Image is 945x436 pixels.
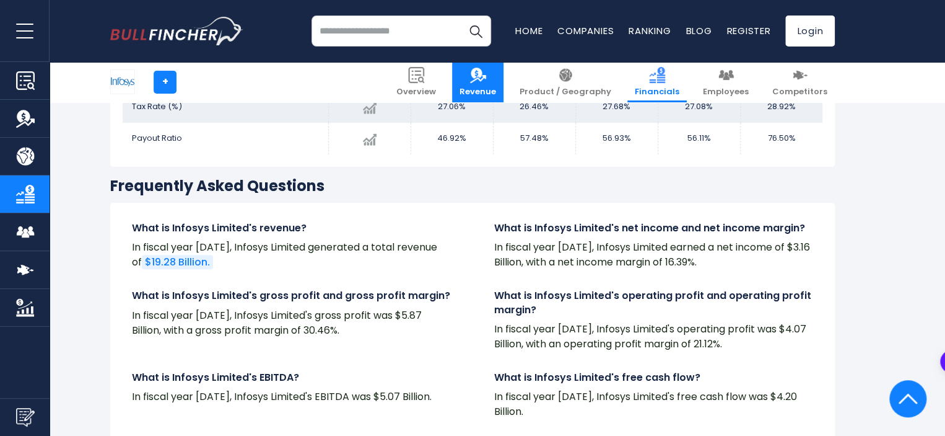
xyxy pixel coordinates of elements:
a: Go to homepage [110,17,243,45]
a: Product / Geography [512,62,619,102]
p: In fiscal year [DATE], Infosys Limited generated a total revenue of [132,240,451,270]
a: Login [785,16,835,47]
img: bullfincher logo [110,17,243,45]
td: 56.11% [658,123,740,154]
h3: Frequently Asked Questions [110,176,835,195]
a: + [154,71,176,94]
td: 56.93% [575,123,658,154]
td: 57.48% [493,123,575,154]
a: Register [726,24,770,37]
h4: What is Infosys Limited's EBITDA? [132,371,451,385]
p: In fiscal year [DATE], Infosys Limited earned a net income of $3.16 Billion, with a net income ma... [494,240,813,270]
td: 76.50% [740,123,822,154]
a: Competitors [765,62,835,102]
h4: What is Infosys Limited's revenue? [132,221,451,235]
img: INFY logo [111,70,134,94]
span: Tax Rate (%) [132,100,182,112]
td: 27.06% [411,91,493,123]
p: In fiscal year [DATE], Infosys Limited's operating profit was $4.07 Billion, with an operating pr... [494,322,813,352]
span: Overview [396,87,436,97]
a: Revenue [452,62,503,102]
p: In fiscal year [DATE], Infosys Limited's gross profit was $5.87 Billion, with a gross profit marg... [132,308,451,338]
span: Revenue [459,87,496,97]
span: Financials [635,87,679,97]
a: Employees [695,62,756,102]
p: In fiscal year [DATE], Infosys Limited's EBITDA was $5.07 Billion. [132,389,451,404]
a: Companies [557,24,614,37]
span: Product / Geography [520,87,611,97]
h4: What is Infosys Limited's free cash flow? [494,371,813,385]
a: Financials [627,62,687,102]
h4: What is Infosys Limited's net income and net income margin? [494,221,813,235]
a: Blog [686,24,712,37]
h4: What is Infosys Limited's gross profit and gross profit margin? [132,289,451,303]
td: 27.08% [658,91,740,123]
button: Search [460,16,491,47]
p: In fiscal year [DATE], Infosys Limited's free cash flow was $4.20 Billion. [494,389,813,419]
span: Employees [703,87,749,97]
a: Home [515,24,542,37]
span: Competitors [772,87,827,97]
span: Payout Ratio [132,132,182,144]
td: 28.92% [740,91,822,123]
h4: What is Infosys Limited's operating profit and operating profit margin? [494,289,813,317]
td: 46.92% [411,123,493,154]
a: Ranking [629,24,671,37]
td: 26.46% [493,91,575,123]
a: $19.28 Billion. [142,255,213,269]
a: Overview [389,62,443,102]
td: 27.68% [575,91,658,123]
